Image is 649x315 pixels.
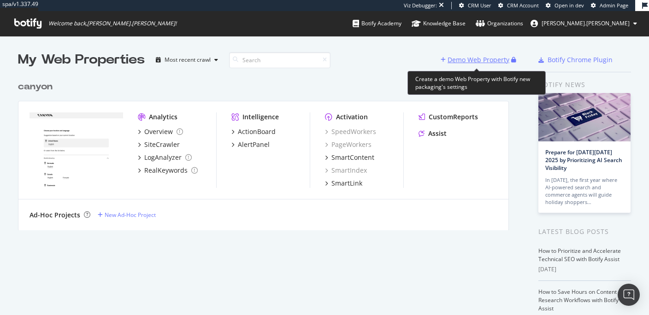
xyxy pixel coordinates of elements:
[242,112,279,122] div: Intelligence
[331,179,362,188] div: SmartLink
[29,112,123,187] img: canyon
[105,211,156,219] div: New Ad-Hoc Project
[325,179,362,188] a: SmartLink
[546,2,584,9] a: Open in dev
[591,2,628,9] a: Admin Page
[231,140,270,149] a: AlertPanel
[476,11,523,36] a: Organizations
[325,127,376,136] a: SpeedWorkers
[144,140,180,149] div: SiteCrawler
[331,153,374,162] div: SmartContent
[507,2,539,9] span: CRM Account
[407,71,546,95] div: Create a demo Web Property with Botify new packaging's settings
[441,56,511,64] a: Demo Web Property
[538,55,613,64] a: Botify Chrome Plugin
[325,153,374,162] a: SmartContent
[523,16,644,31] button: [PERSON_NAME].[PERSON_NAME]
[138,140,180,149] a: SiteCrawler
[325,140,372,149] a: PageWorkers
[555,2,584,9] span: Open in dev
[138,127,183,136] a: Overview
[412,19,466,28] div: Knowledge Base
[545,148,622,172] a: Prepare for [DATE][DATE] 2025 by Prioritizing AI Search Visibility
[545,176,624,206] div: In [DATE], the first year where AI-powered search and commerce agents will guide holiday shoppers…
[419,112,478,122] a: CustomReports
[353,11,401,36] a: Botify Academy
[428,129,447,138] div: Assist
[441,52,511,67] button: Demo Web Property
[419,129,447,138] a: Assist
[138,166,198,175] a: RealKeywords
[538,227,631,237] div: Latest Blog Posts
[152,52,222,67] button: Most recent crawl
[538,80,631,90] div: Botify news
[459,2,491,9] a: CRM User
[165,57,211,63] div: Most recent crawl
[144,153,182,162] div: LogAnalyzer
[144,166,188,175] div: RealKeywords
[149,112,177,122] div: Analytics
[238,140,270,149] div: AlertPanel
[144,127,173,136] div: Overview
[98,211,156,219] a: New Ad-Hoc Project
[18,51,145,69] div: My Web Properties
[231,127,276,136] a: ActionBoard
[18,69,516,230] div: grid
[468,2,491,9] span: CRM User
[336,112,368,122] div: Activation
[538,288,628,312] a: How to Save Hours on Content and Research Workflows with Botify Assist
[548,55,613,64] div: Botify Chrome Plugin
[538,93,631,141] img: Prepare for Black Friday 2025 by Prioritizing AI Search Visibility
[18,80,56,93] a: canyon
[29,210,80,220] div: Ad-Hoc Projects
[448,55,509,64] div: Demo Web Property
[538,247,621,263] a: How to Prioritize and Accelerate Technical SEO with Botify Assist
[353,19,401,28] div: Botify Academy
[538,265,631,274] div: [DATE]
[412,11,466,36] a: Knowledge Base
[429,112,478,122] div: CustomReports
[229,52,330,68] input: Search
[48,20,177,27] span: Welcome back, [PERSON_NAME].[PERSON_NAME] !
[238,127,276,136] div: ActionBoard
[542,19,630,27] span: tamara.fabre
[325,166,367,175] a: SmartIndex
[476,19,523,28] div: Organizations
[618,284,640,306] div: Open Intercom Messenger
[600,2,628,9] span: Admin Page
[138,153,192,162] a: LogAnalyzer
[18,80,53,93] div: canyon
[498,2,539,9] a: CRM Account
[404,2,437,9] div: Viz Debugger:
